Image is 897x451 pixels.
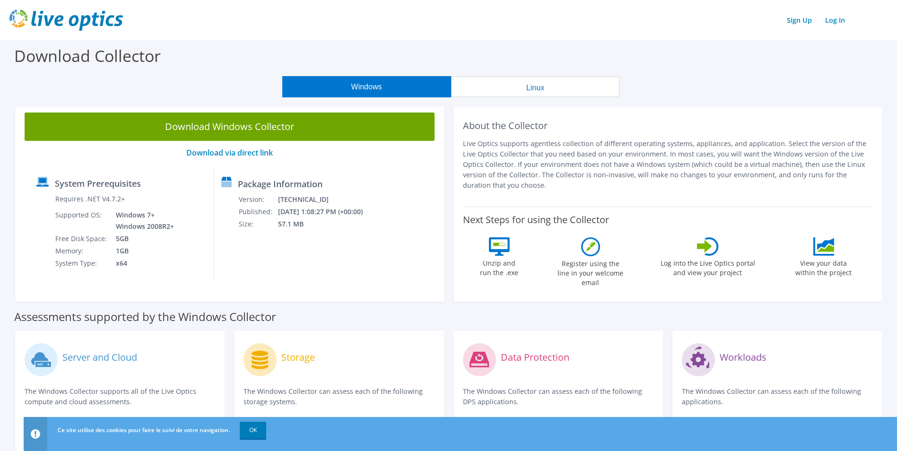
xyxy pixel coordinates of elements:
label: Requires .NET V4.7.2+ [55,194,125,204]
label: Log into the Live Optics portal and view your project [660,256,756,278]
td: Windows 7+ Windows 2008R2+ [109,209,176,233]
label: Register using the line in your welcome email [555,256,626,287]
span: Ce site utilise des cookies pour faire le suivi de votre navigation. [58,426,230,434]
label: Storage [281,353,315,362]
label: Next Steps for using the Collector [463,214,609,225]
td: Published: [238,206,278,218]
a: Sign Up [782,13,817,27]
p: The Windows Collector can assess each of the following applications. [682,386,872,407]
p: The Windows Collector can assess each of the following storage systems. [244,386,434,407]
h2: About the Collector [463,120,873,131]
td: 57.1 MB [278,218,375,230]
td: x64 [109,257,176,269]
a: Download Windows Collector [25,113,435,141]
td: [DATE] 1:08:27 PM (+00:00) [278,206,375,218]
p: The Windows Collector supports all of the Live Optics compute and cloud assessments. [25,386,215,407]
label: Server and Cloud [62,353,137,362]
td: Version: [238,193,278,206]
img: live_optics_svg.svg [9,9,123,31]
td: [TECHNICAL_ID] [278,193,375,206]
button: Windows [282,76,451,97]
td: 1GB [109,245,176,257]
td: Free Disk Space: [55,233,109,245]
td: System Type: [55,257,109,269]
td: Memory: [55,245,109,257]
label: Download Collector [14,45,161,67]
p: The Windows Collector can assess each of the following DPS applications. [463,386,653,407]
label: Package Information [238,179,322,189]
p: Live Optics supports agentless collection of different operating systems, appliances, and applica... [463,139,873,191]
label: Assessments supported by the Windows Collector [14,312,276,321]
td: Size: [238,218,278,230]
label: Unzip and run the .exe [478,256,521,278]
button: Linux [451,76,620,97]
label: System Prerequisites [55,179,141,188]
a: OK [240,422,266,439]
label: View your data within the project [790,256,858,278]
label: Data Protection [501,353,569,362]
td: Supported OS: [55,209,109,233]
a: Log In [820,13,850,27]
a: Download via direct link [186,147,273,158]
td: 5GB [109,233,176,245]
label: Workloads [720,353,766,362]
